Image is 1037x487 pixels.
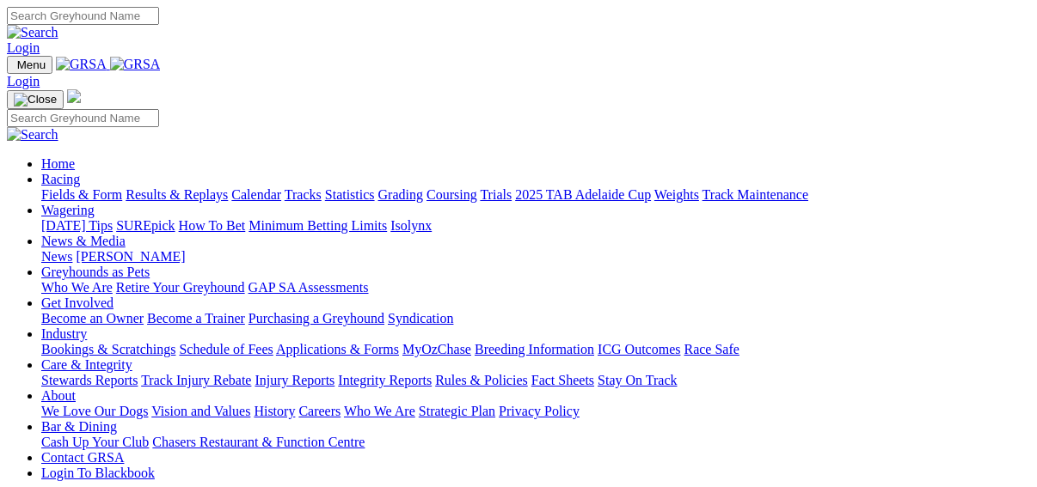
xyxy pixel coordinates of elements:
img: GRSA [110,57,161,72]
a: Rules & Policies [435,373,528,387]
a: Fact Sheets [531,373,594,387]
img: GRSA [56,57,107,72]
a: Weights [654,187,699,202]
a: Trials [480,187,512,202]
a: Industry [41,326,87,341]
img: Search [7,25,58,40]
a: Grading [378,187,423,202]
a: MyOzChase [402,342,471,356]
a: Statistics [325,187,375,202]
a: [PERSON_NAME] [76,249,185,264]
a: Results & Replays [126,187,228,202]
a: Racing [41,172,80,186]
div: Greyhounds as Pets [41,280,1030,295]
a: News & Media [41,234,126,248]
a: SUREpick [116,218,175,233]
a: Who We Are [344,404,415,418]
div: News & Media [41,249,1030,265]
a: How To Bet [179,218,246,233]
a: Retire Your Greyhound [116,280,245,295]
a: Stay On Track [598,373,677,387]
a: Applications & Forms [276,342,399,356]
a: Vision and Values [151,404,250,418]
a: ICG Outcomes [598,342,680,356]
div: Industry [41,342,1030,357]
a: We Love Our Dogs [41,404,148,418]
a: Get Involved [41,295,114,310]
a: Chasers Restaurant & Function Centre [152,435,365,449]
img: logo-grsa-white.png [67,89,81,103]
button: Toggle navigation [7,90,64,109]
span: Menu [17,58,46,71]
a: Bar & Dining [41,419,117,434]
a: Minimum Betting Limits [249,218,387,233]
a: Calendar [231,187,281,202]
a: Bookings & Scratchings [41,342,175,356]
a: Become an Owner [41,311,144,326]
div: About [41,404,1030,419]
a: Strategic Plan [419,404,495,418]
a: Integrity Reports [338,373,432,387]
a: About [41,388,76,403]
a: Cash Up Your Club [41,435,149,449]
div: Wagering [41,218,1030,234]
a: Contact GRSA [41,450,124,465]
a: Login [7,40,40,55]
a: GAP SA Assessments [249,280,369,295]
a: Race Safe [684,342,739,356]
a: Careers [298,404,341,418]
a: Care & Integrity [41,357,132,372]
a: Become a Trainer [147,311,245,326]
a: History [254,404,295,418]
a: Login To Blackbook [41,466,155,480]
a: Track Injury Rebate [141,373,251,387]
a: Coursing [426,187,477,202]
div: Bar & Dining [41,435,1030,450]
a: Breeding Information [475,342,594,356]
a: Wagering [41,203,95,217]
a: Purchasing a Greyhound [249,311,384,326]
img: Close [14,93,57,107]
a: 2025 TAB Adelaide Cup [515,187,651,202]
a: News [41,249,72,264]
a: [DATE] Tips [41,218,113,233]
input: Search [7,109,159,127]
a: Privacy Policy [499,404,580,418]
a: Injury Reports [255,373,334,387]
div: Racing [41,187,1030,203]
a: Home [41,156,75,171]
input: Search [7,7,159,25]
a: Syndication [388,311,453,326]
a: Greyhounds as Pets [41,265,150,279]
div: Get Involved [41,311,1030,326]
a: Login [7,74,40,88]
a: Fields & Form [41,187,122,202]
a: Who We Are [41,280,113,295]
a: Track Maintenance [703,187,808,202]
div: Care & Integrity [41,373,1030,388]
button: Toggle navigation [7,56,52,74]
a: Tracks [285,187,322,202]
a: Isolynx [390,218,432,233]
img: Search [7,127,58,143]
a: Schedule of Fees [179,342,273,356]
a: Stewards Reports [41,373,138,387]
